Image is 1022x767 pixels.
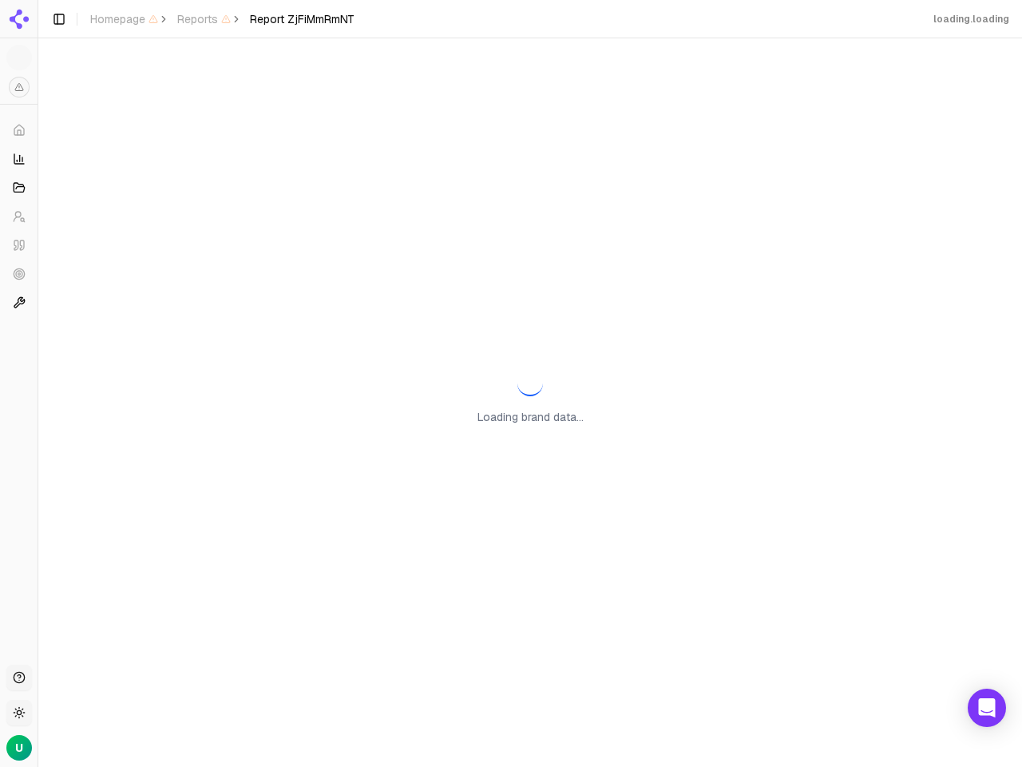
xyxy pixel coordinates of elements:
[477,409,584,425] p: Loading brand data...
[250,11,355,27] span: Report ZjFiMmRmNT
[177,11,231,27] span: Reports
[15,740,23,756] span: U
[933,13,1009,26] div: loading.loading
[968,689,1006,727] div: Open Intercom Messenger
[90,11,355,27] nav: breadcrumb
[90,11,158,27] span: Homepage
